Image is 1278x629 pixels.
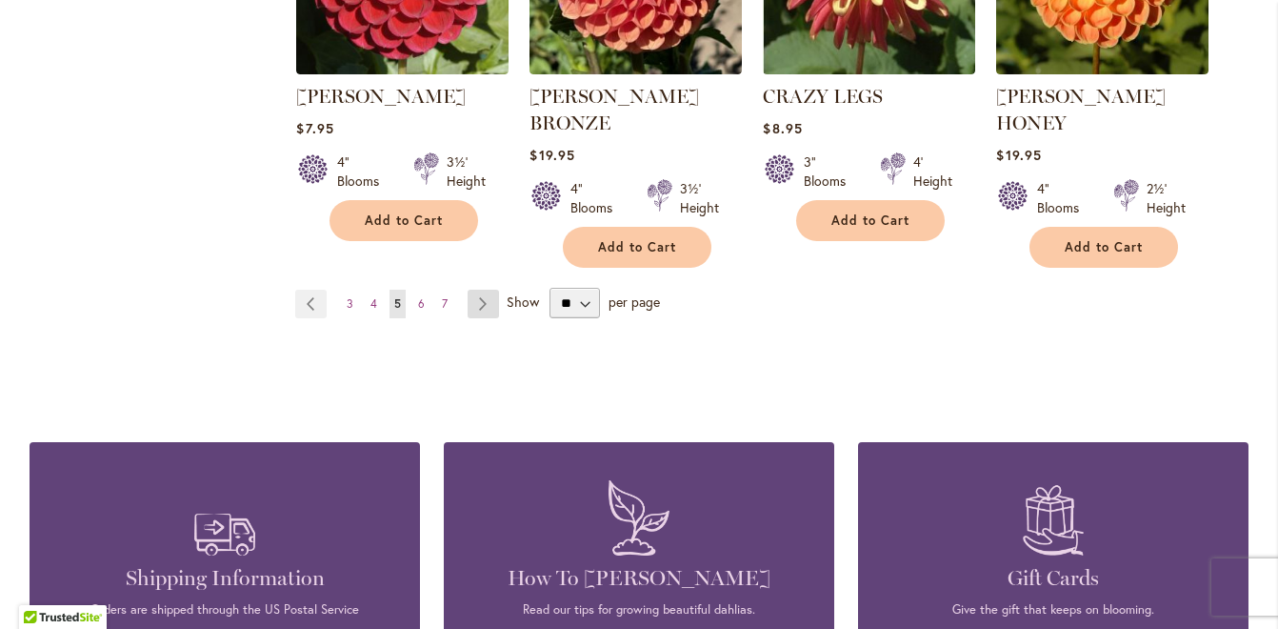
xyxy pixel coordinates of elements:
[365,213,443,229] span: Add to Cart
[529,146,574,164] span: $19.95
[1147,179,1186,217] div: 2½' Height
[366,290,382,318] a: 4
[447,152,486,191] div: 3½' Height
[996,146,1041,164] span: $19.95
[887,565,1220,592] h4: Gift Cards
[1065,239,1143,255] span: Add to Cart
[996,60,1208,78] a: CRICHTON HONEY
[529,85,699,134] a: [PERSON_NAME] BRONZE
[58,565,391,592] h4: Shipping Information
[763,60,975,78] a: CRAZY LEGS
[763,119,802,137] span: $8.95
[296,85,466,108] a: [PERSON_NAME]
[347,296,353,311] span: 3
[329,200,478,241] button: Add to Cart
[563,227,711,268] button: Add to Cart
[609,293,660,311] span: per page
[887,601,1220,619] p: Give the gift that keeps on blooming.
[507,293,539,311] span: Show
[296,60,509,78] a: CORNEL
[413,290,429,318] a: 6
[394,296,401,311] span: 5
[913,152,952,191] div: 4' Height
[796,200,945,241] button: Add to Cart
[296,119,333,137] span: $7.95
[1029,227,1178,268] button: Add to Cart
[472,565,806,592] h4: How To [PERSON_NAME]
[58,601,391,619] p: Orders are shipped through the US Postal Service
[831,213,909,229] span: Add to Cart
[14,561,68,615] iframe: Launch Accessibility Center
[680,179,719,217] div: 3½' Height
[598,239,676,255] span: Add to Cart
[763,85,883,108] a: CRAZY LEGS
[337,152,390,191] div: 4" Blooms
[1037,179,1090,217] div: 4" Blooms
[996,85,1166,134] a: [PERSON_NAME] HONEY
[342,290,358,318] a: 3
[442,296,448,311] span: 7
[804,152,857,191] div: 3" Blooms
[437,290,452,318] a: 7
[570,179,624,217] div: 4" Blooms
[529,60,742,78] a: CORNEL BRONZE
[418,296,425,311] span: 6
[370,296,377,311] span: 4
[472,601,806,619] p: Read our tips for growing beautiful dahlias.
